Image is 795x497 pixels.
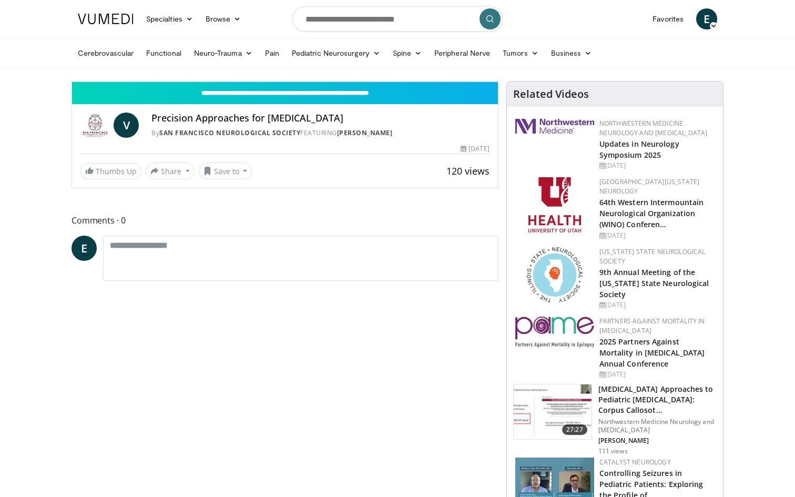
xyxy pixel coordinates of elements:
[599,231,715,240] div: [DATE]
[140,8,199,29] a: Specialties
[188,43,259,64] a: Neuro-Trauma
[428,43,496,64] a: Peripheral Nerve
[259,43,286,64] a: Pain
[496,43,545,64] a: Tumors
[599,317,705,335] a: Partners Against Mortality in [MEDICAL_DATA]
[599,337,705,369] a: 2025 Partners Against Mortality in [MEDICAL_DATA] Annual Conference
[598,418,717,434] p: Northwestern Medicine Neurology and [MEDICAL_DATA]
[598,437,717,445] p: [PERSON_NAME]
[599,267,709,299] a: 9th Annual Meeting of the [US_STATE] State Neurological Society
[151,113,489,124] h4: Precision Approaches for [MEDICAL_DATA]
[514,384,592,439] img: 6562933f-cf93-4e3f-abfe-b516852043b8.150x105_q85_crop-smart_upscale.jpg
[513,88,589,100] h4: Related Videos
[599,177,700,196] a: [GEOGRAPHIC_DATA][US_STATE] Neurology
[292,6,503,32] input: Search topics, interventions
[598,384,717,415] h3: [MEDICAL_DATA] Approaches to Pediatric [MEDICAL_DATA]: Corpus Callosot…
[598,447,628,455] p: 111 views
[515,317,594,348] img: eb8b354f-837c-42f6-ab3d-1e8ded9eaae7.png.150x105_q85_autocrop_double_scale_upscale_version-0.2.png
[527,247,583,302] img: 71a8b48c-8850-4916-bbdd-e2f3ccf11ef9.png.150x105_q85_autocrop_double_scale_upscale_version-0.2.png
[599,247,706,266] a: [US_STATE] State Neurological Society
[199,8,248,29] a: Browse
[286,43,386,64] a: Pediatric Neurosurgery
[114,113,139,138] a: V
[151,128,489,138] div: By FEATURING
[599,197,704,229] a: 64th Western Intermountain Neurological Organization (WINO) Conferen…
[80,163,141,179] a: Thumbs Up
[140,43,188,64] a: Functional
[72,214,498,227] span: Comments 0
[599,370,715,379] div: [DATE]
[513,384,717,455] a: 27:27 [MEDICAL_DATA] Approaches to Pediatric [MEDICAL_DATA]: Corpus Callosot… Northwestern Medici...
[461,144,489,154] div: [DATE]
[72,43,140,64] a: Cerebrovascular
[199,163,252,179] button: Save to
[386,43,428,64] a: Spine
[599,161,715,170] div: [DATE]
[159,128,300,137] a: San Francisco Neurological Society
[599,458,671,466] a: Catalyst Neurology
[528,177,581,232] img: f6362829-b0a3-407d-a044-59546adfd345.png.150x105_q85_autocrop_double_scale_upscale_version-0.2.png
[78,14,134,24] img: VuMedi Logo
[562,424,587,435] span: 27:27
[599,139,679,160] a: Updates in Neurology Symposium 2025
[696,8,717,29] a: E
[646,8,690,29] a: Favorites
[515,119,594,134] img: 2a462fb6-9365-492a-ac79-3166a6f924d8.png.150x105_q85_autocrop_double_scale_upscale_version-0.2.jpg
[545,43,598,64] a: Business
[80,113,109,138] img: San Francisco Neurological Society
[72,236,97,261] a: E
[446,165,490,177] span: 120 views
[599,300,715,310] div: [DATE]
[146,163,195,179] button: Share
[599,119,708,137] a: Northwestern Medicine Neurology and [MEDICAL_DATA]
[337,128,393,137] a: [PERSON_NAME]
